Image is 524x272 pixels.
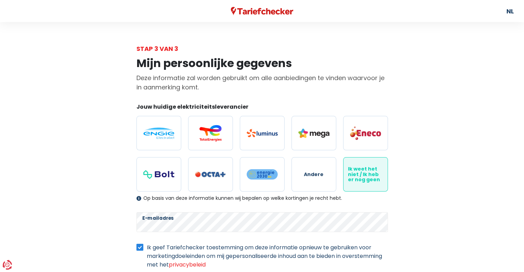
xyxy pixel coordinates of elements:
div: Op basis van deze informatie kunnen wij bepalen op welke kortingen je recht hebt. [136,195,388,201]
img: Luminus [247,129,278,137]
div: Stap 3 van 3 [136,44,388,53]
img: Octa+ [195,172,226,177]
img: Bolt [143,170,174,179]
p: Deze informatie zal worden gebruikt om alle aanbiedingen te vinden waarvoor je in aanmerking komt. [136,73,388,92]
img: Tariefchecker logo [231,7,294,15]
img: Eneco [350,126,381,140]
span: Andere [304,172,323,177]
img: Mega [298,129,329,138]
a: privacybeleid [169,261,206,269]
h1: Mijn persoonlijke gegevens [136,57,388,70]
img: Engie / Electrabel [143,128,174,139]
img: Total Energies / Lampiris [195,125,226,141]
legend: Jouw huidige elektriciteitsleverancier [136,103,388,113]
span: Ik weet het niet / Ik heb er nog geen [348,166,383,182]
label: Ik geef Tariefchecker toestemming om deze informatie opnieuw te gebruiken voor marketingdoeleinde... [147,243,388,269]
img: Energie2030 [247,169,278,180]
